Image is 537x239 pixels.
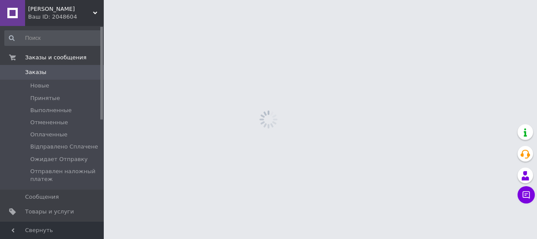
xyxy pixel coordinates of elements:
span: Принятые [30,94,60,102]
span: Відправлено Сплачене [30,143,98,151]
span: Отмененные [30,119,68,126]
div: Ваш ID: 2048604 [28,13,104,21]
span: Выполненные [30,107,72,114]
span: Заказы и сообщения [25,54,86,61]
button: Чат с покупателем [518,186,535,203]
span: Ожидает Отправку [30,155,88,163]
span: Garno-Garno [28,5,93,13]
span: Заказы [25,68,46,76]
span: Сообщения [25,193,59,201]
span: Новые [30,82,49,90]
span: Отправлен наложный платеж [30,168,101,183]
input: Поиск [4,30,102,46]
span: Оплаченные [30,131,67,139]
span: Товары и услуги [25,208,74,216]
